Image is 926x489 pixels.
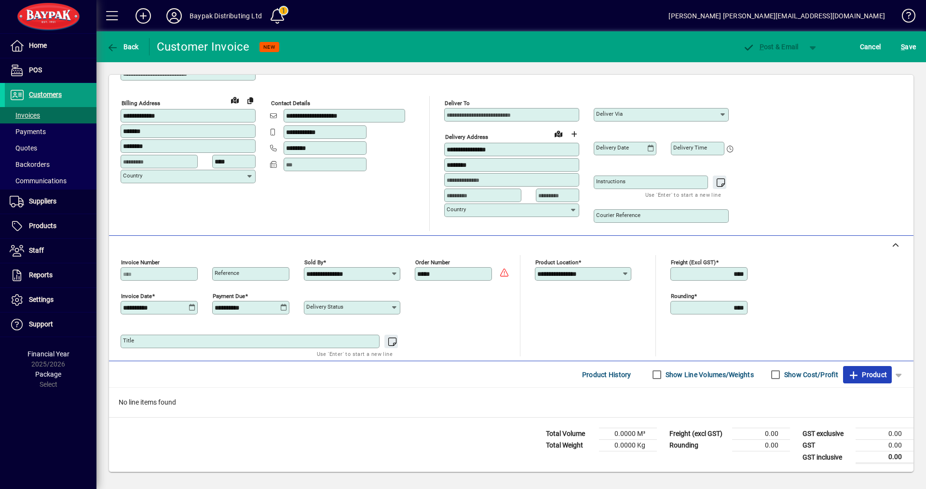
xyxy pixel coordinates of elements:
[798,428,856,440] td: GST exclusive
[304,259,323,266] mat-label: Sold by
[29,271,53,279] span: Reports
[10,128,46,136] span: Payments
[215,270,239,276] mat-label: Reference
[29,91,62,98] span: Customers
[128,7,159,25] button: Add
[599,440,657,451] td: 0.0000 Kg
[5,140,96,156] a: Quotes
[5,173,96,189] a: Communications
[582,367,631,382] span: Product History
[157,39,250,54] div: Customer Invoice
[541,440,599,451] td: Total Weight
[29,66,42,74] span: POS
[213,293,245,299] mat-label: Payment due
[856,440,913,451] td: 0.00
[671,259,716,266] mat-label: Freight (excl GST)
[263,44,275,50] span: NEW
[29,246,44,254] span: Staff
[596,110,623,117] mat-label: Deliver via
[5,263,96,287] a: Reports
[10,144,37,152] span: Quotes
[856,428,913,440] td: 0.00
[121,259,160,266] mat-label: Invoice number
[5,190,96,214] a: Suppliers
[27,350,69,358] span: Financial Year
[901,39,916,54] span: ave
[159,7,190,25] button: Profile
[10,111,40,119] span: Invoices
[798,451,856,463] td: GST inclusive
[109,388,913,417] div: No line items found
[123,337,134,344] mat-label: Title
[551,126,566,141] a: View on map
[415,259,450,266] mat-label: Order number
[10,161,50,168] span: Backorders
[673,144,707,151] mat-label: Delivery time
[578,366,635,383] button: Product History
[29,41,47,49] span: Home
[29,197,56,205] span: Suppliers
[645,189,721,200] mat-hint: Use 'Enter' to start a new line
[596,178,626,185] mat-label: Instructions
[664,370,754,380] label: Show Line Volumes/Weights
[35,370,61,378] span: Package
[445,100,470,107] mat-label: Deliver To
[782,370,838,380] label: Show Cost/Profit
[227,92,243,108] a: View on map
[599,428,657,440] td: 0.0000 M³
[190,8,262,24] div: Baypak Distributing Ltd
[743,43,799,51] span: ost & Email
[306,303,343,310] mat-label: Delivery status
[104,38,141,55] button: Back
[895,2,914,33] a: Knowledge Base
[96,38,150,55] app-page-header-button: Back
[566,126,582,142] button: Choose address
[5,34,96,58] a: Home
[5,123,96,140] a: Payments
[732,440,790,451] td: 0.00
[899,38,918,55] button: Save
[29,296,54,303] span: Settings
[317,348,393,359] mat-hint: Use 'Enter' to start a new line
[738,38,803,55] button: Post & Email
[901,43,905,51] span: S
[798,440,856,451] td: GST
[5,288,96,312] a: Settings
[732,428,790,440] td: 0.00
[5,58,96,82] a: POS
[243,93,258,108] button: Copy to Delivery address
[596,212,640,218] mat-label: Courier Reference
[668,8,885,24] div: [PERSON_NAME] [PERSON_NAME][EMAIL_ADDRESS][DOMAIN_NAME]
[848,367,887,382] span: Product
[121,293,152,299] mat-label: Invoice date
[760,43,764,51] span: P
[535,259,578,266] mat-label: Product location
[843,366,892,383] button: Product
[5,239,96,263] a: Staff
[5,156,96,173] a: Backorders
[123,172,142,179] mat-label: Country
[541,428,599,440] td: Total Volume
[29,222,56,230] span: Products
[860,39,881,54] span: Cancel
[5,214,96,238] a: Products
[665,428,732,440] td: Freight (excl GST)
[447,206,466,213] mat-label: Country
[107,43,139,51] span: Back
[5,107,96,123] a: Invoices
[596,144,629,151] mat-label: Delivery date
[665,440,732,451] td: Rounding
[29,320,53,328] span: Support
[856,451,913,463] td: 0.00
[5,312,96,337] a: Support
[858,38,884,55] button: Cancel
[671,293,694,299] mat-label: Rounding
[10,177,67,185] span: Communications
